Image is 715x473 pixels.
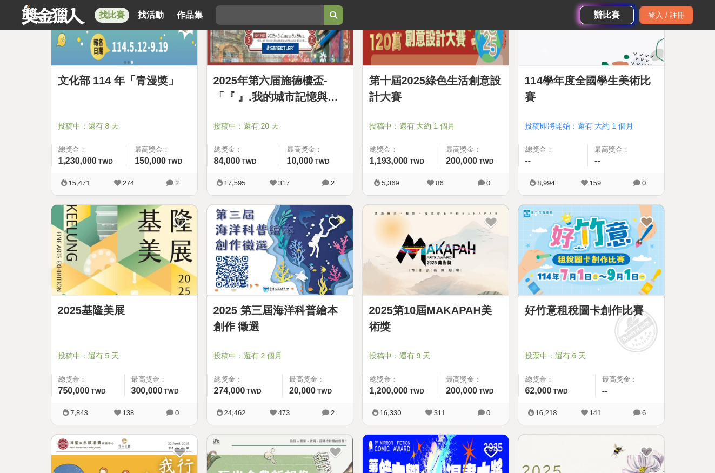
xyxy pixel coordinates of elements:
[213,350,346,362] span: 投稿中：還有 2 個月
[446,386,477,395] span: 200,000
[642,179,646,187] span: 0
[369,121,502,132] span: 投稿中：還有 大約 1 個月
[278,179,290,187] span: 317
[446,374,502,385] span: 最高獎金：
[123,179,135,187] span: 274
[479,158,493,165] span: TWD
[214,156,240,165] span: 84,000
[370,156,408,165] span: 1,193,000
[214,144,273,155] span: 總獎金：
[446,156,477,165] span: 200,000
[213,302,346,335] a: 2025 第三屆海洋科普繪本創作 徵選
[479,388,493,395] span: TWD
[380,409,402,417] span: 16,330
[278,409,290,417] span: 473
[131,374,191,385] span: 最高獎金：
[246,388,261,395] span: TWD
[594,156,600,165] span: --
[214,374,276,385] span: 總獎金：
[287,144,346,155] span: 最高獎金：
[446,144,502,155] span: 最高獎金：
[58,386,90,395] span: 750,000
[135,156,166,165] span: 150,000
[317,388,332,395] span: TWD
[434,409,446,417] span: 311
[213,121,346,132] span: 投稿中：還有 20 天
[287,156,313,165] span: 10,000
[51,205,197,296] a: Cover Image
[58,156,97,165] span: 1,230,000
[175,409,179,417] span: 0
[207,205,353,295] img: Cover Image
[525,121,658,132] span: 投稿即將開始：還有 大約 1 個月
[133,8,168,23] a: 找活動
[213,72,346,105] a: 2025年第六届施德樓盃-「『 』.我的城市記憶與鄉愁」繪畫比賽
[369,72,502,105] a: 第十屆2025綠色生活創意設計大賽
[370,144,433,155] span: 總獎金：
[242,158,256,165] span: TWD
[518,205,664,295] img: Cover Image
[331,409,335,417] span: 2
[369,302,502,335] a: 2025第10屆MAKAPAH美術獎
[602,386,608,395] span: --
[580,6,634,24] a: 辦比賽
[172,8,207,23] a: 作品集
[58,302,191,318] a: 2025基隆美展
[639,6,693,24] div: 登入 / 註冊
[69,179,90,187] span: 15,471
[382,179,399,187] span: 5,369
[289,374,346,385] span: 最高獎金：
[590,179,602,187] span: 159
[369,350,502,362] span: 投稿中：還有 9 天
[410,158,424,165] span: TWD
[486,179,490,187] span: 0
[123,409,135,417] span: 138
[525,386,552,395] span: 62,000
[486,409,490,417] span: 0
[168,158,182,165] span: TWD
[175,179,179,187] span: 2
[315,158,329,165] span: TWD
[207,205,353,296] a: Cover Image
[91,388,105,395] span: TWD
[331,179,335,187] span: 2
[602,374,658,385] span: 最高獎金：
[536,409,557,417] span: 16,218
[58,72,191,89] a: 文化部 114 年「青漫獎」
[131,386,163,395] span: 300,000
[537,179,555,187] span: 8,994
[436,179,443,187] span: 86
[58,144,122,155] span: 總獎金：
[58,121,191,132] span: 投稿中：還有 8 天
[224,179,246,187] span: 17,595
[164,388,178,395] span: TWD
[594,144,658,155] span: 最高獎金：
[70,409,88,417] span: 7,843
[525,156,531,165] span: --
[525,350,658,362] span: 投票中：還有 6 天
[525,72,658,105] a: 114學年度全國學生美術比賽
[370,386,408,395] span: 1,200,000
[58,350,191,362] span: 投稿中：還有 5 天
[642,409,646,417] span: 6
[214,386,245,395] span: 274,000
[410,388,424,395] span: TWD
[224,409,246,417] span: 24,462
[51,205,197,295] img: Cover Image
[525,302,658,318] a: 好竹意租稅圖卡創作比賽
[553,388,567,395] span: TWD
[370,374,433,385] span: 總獎金：
[98,158,113,165] span: TWD
[95,8,129,23] a: 找比賽
[525,144,582,155] span: 總獎金：
[363,205,509,295] img: Cover Image
[363,205,509,296] a: Cover Image
[135,144,190,155] span: 最高獎金：
[289,386,316,395] span: 20,000
[525,374,589,385] span: 總獎金：
[518,205,664,296] a: Cover Image
[58,374,118,385] span: 總獎金：
[590,409,602,417] span: 141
